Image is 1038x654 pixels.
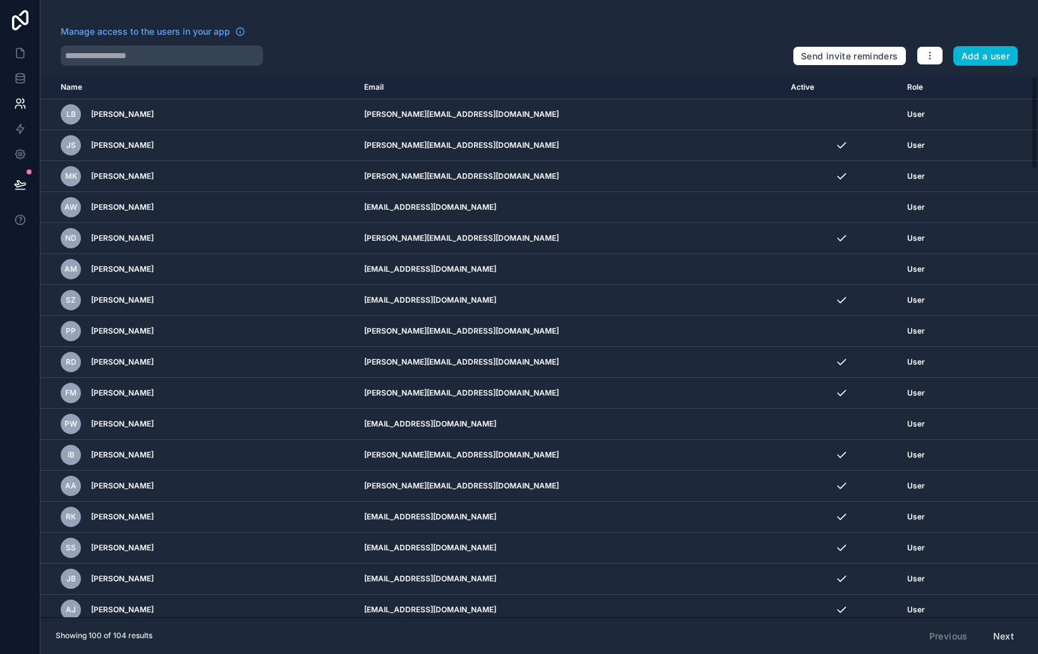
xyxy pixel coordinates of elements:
span: [PERSON_NAME] [91,295,154,305]
button: Send invite reminders [793,46,906,66]
span: RK [66,512,76,522]
span: User [907,295,925,305]
span: LB [66,109,76,119]
span: [PERSON_NAME] [91,140,154,150]
td: [PERSON_NAME][EMAIL_ADDRESS][DOMAIN_NAME] [357,471,783,502]
span: JS [66,140,76,150]
span: AA [65,481,76,491]
th: Email [357,76,783,99]
span: AM [64,264,77,274]
span: User [907,512,925,522]
span: [PERSON_NAME] [91,264,154,274]
td: [EMAIL_ADDRESS][DOMAIN_NAME] [357,564,783,595]
td: [EMAIL_ADDRESS][DOMAIN_NAME] [357,285,783,316]
span: PW [64,419,77,429]
span: PP [66,326,76,336]
span: [PERSON_NAME] [91,171,154,181]
td: [PERSON_NAME][EMAIL_ADDRESS][DOMAIN_NAME] [357,130,783,161]
span: User [907,171,925,181]
span: [PERSON_NAME] [91,419,154,429]
span: User [907,450,925,460]
span: IB [68,450,75,460]
span: [PERSON_NAME] [91,233,154,243]
span: User [907,326,925,336]
span: [PERSON_NAME] [91,481,154,491]
span: User [907,574,925,584]
th: Role [900,76,994,99]
span: User [907,419,925,429]
span: FM [65,388,76,398]
span: JB [66,574,76,584]
span: MK [65,171,77,181]
td: [EMAIL_ADDRESS][DOMAIN_NAME] [357,192,783,223]
span: [PERSON_NAME] [91,605,154,615]
span: User [907,233,925,243]
button: Next [984,626,1023,647]
span: [PERSON_NAME] [91,388,154,398]
td: [PERSON_NAME][EMAIL_ADDRESS][DOMAIN_NAME] [357,99,783,130]
span: [PERSON_NAME] [91,326,154,336]
span: [PERSON_NAME] [91,202,154,212]
td: [EMAIL_ADDRESS][DOMAIN_NAME] [357,502,783,533]
td: [PERSON_NAME][EMAIL_ADDRESS][DOMAIN_NAME] [357,223,783,254]
td: [PERSON_NAME][EMAIL_ADDRESS][DOMAIN_NAME] [357,378,783,409]
td: [EMAIL_ADDRESS][DOMAIN_NAME] [357,409,783,440]
td: [EMAIL_ADDRESS][DOMAIN_NAME] [357,254,783,285]
span: User [907,357,925,367]
div: scrollable content [40,76,1038,617]
td: [PERSON_NAME][EMAIL_ADDRESS][DOMAIN_NAME] [357,347,783,378]
a: Manage access to the users in your app [61,25,245,38]
td: [PERSON_NAME][EMAIL_ADDRESS][DOMAIN_NAME] [357,440,783,471]
span: SS [66,543,76,553]
span: User [907,605,925,615]
span: SZ [66,295,76,305]
td: [EMAIL_ADDRESS][DOMAIN_NAME] [357,595,783,626]
span: [PERSON_NAME] [91,512,154,522]
th: Name [40,76,357,99]
span: [PERSON_NAME] [91,357,154,367]
span: User [907,543,925,553]
span: User [907,388,925,398]
span: User [907,140,925,150]
td: [PERSON_NAME][EMAIL_ADDRESS][DOMAIN_NAME] [357,316,783,347]
span: [PERSON_NAME] [91,543,154,553]
span: User [907,109,925,119]
span: [PERSON_NAME] [91,450,154,460]
span: AJ [66,605,76,615]
span: Manage access to the users in your app [61,25,230,38]
span: User [907,481,925,491]
span: ND [65,233,76,243]
span: User [907,202,925,212]
button: Add a user [953,46,1018,66]
span: RD [66,357,76,367]
th: Active [783,76,899,99]
span: Showing 100 of 104 results [56,631,152,641]
span: [PERSON_NAME] [91,109,154,119]
span: AW [64,202,77,212]
span: [PERSON_NAME] [91,574,154,584]
span: User [907,264,925,274]
td: [PERSON_NAME][EMAIL_ADDRESS][DOMAIN_NAME] [357,161,783,192]
td: [EMAIL_ADDRESS][DOMAIN_NAME] [357,533,783,564]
